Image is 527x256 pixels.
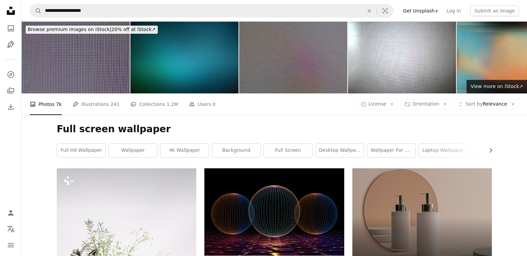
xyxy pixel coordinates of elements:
button: Menu [4,238,18,252]
a: Explore [4,68,18,81]
a: desktop wallpaper [316,144,364,157]
button: Sort byRelevance [454,99,519,110]
a: full screen [264,144,312,157]
span: 0 [212,101,216,108]
span: Browse premium images on iStock | [28,27,111,32]
a: Browse premium images on iStock|20% off at iStock↗ [22,22,162,38]
span: Sort by [466,101,482,107]
span: 1.2M [167,101,178,108]
a: Collections 1.2M [130,93,178,115]
button: Search Unsplash [30,4,42,17]
button: Submit an image [470,5,519,16]
button: scroll list to the right [484,144,492,157]
span: 20% off at iStock ↗ [28,27,156,32]
img: abstract led screen, texture background [239,22,347,93]
a: Download History [4,100,18,114]
a: 4k wallpaper [160,144,209,157]
button: Language [4,222,18,236]
button: Orientation [401,99,451,110]
a: laptop wallpaper [419,144,467,157]
a: Log in / Sign up [4,206,18,220]
a: Get Unsplash+ [399,5,443,16]
a: full hd wallpaper [57,144,105,157]
span: View more on iStock ↗ [471,84,523,89]
a: background [212,144,260,157]
a: Illustrations 241 [73,93,120,115]
img: three balls of different sizes on a black background [204,168,344,256]
a: Log in [443,5,465,16]
img: Abstract gradient background blending deep teal and green hues, perfect for creating calming and ... [130,22,239,93]
a: Photos [4,22,18,35]
a: Users 0 [189,93,216,115]
button: Clear [362,4,377,17]
h1: Full screen wallpaper [57,123,492,135]
a: wallpaper [109,144,157,157]
a: Collections [4,84,18,97]
button: License [357,99,398,110]
a: three balls of different sizes on a black background [204,209,344,215]
img: LCD pixel macro (XLarge) [22,22,130,93]
a: Illustrations [4,38,18,51]
a: View more on iStock↗ [467,80,527,93]
button: Visual search [377,4,393,17]
span: Relevance [466,101,507,108]
span: License [369,101,386,107]
span: 241 [110,101,120,108]
a: wallpaper for mobile [367,144,416,157]
span: Orientation [412,101,439,107]
form: Find visuals sitewide [30,4,394,18]
img: White pixels of a screen. [348,22,456,93]
a: full colour [471,144,519,157]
